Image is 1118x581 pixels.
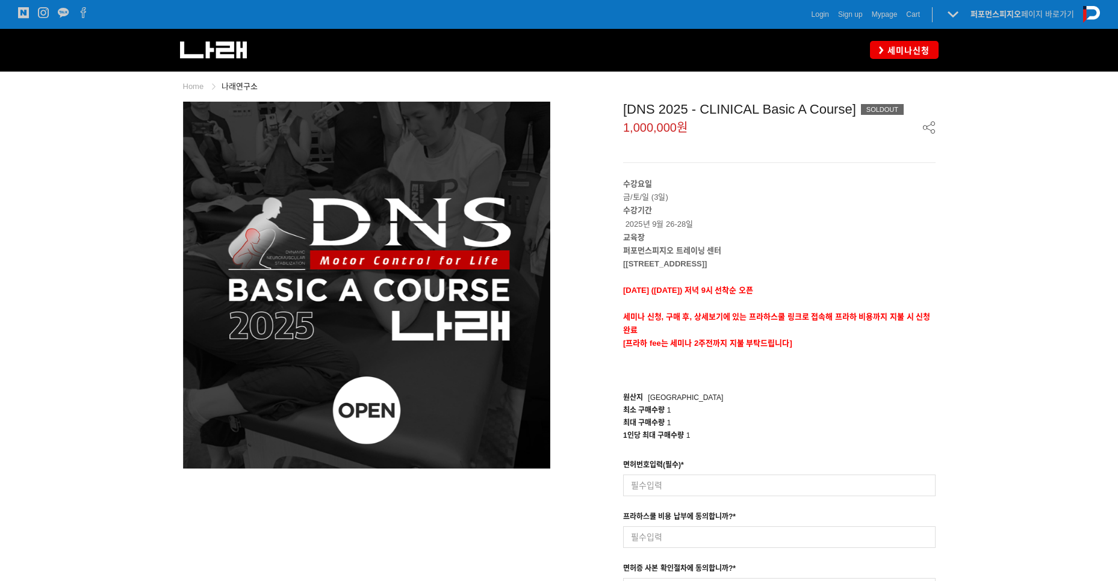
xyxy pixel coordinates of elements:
[623,406,665,414] span: 최소 구매수량
[623,259,707,268] strong: [[STREET_ADDRESS]]
[970,10,1074,19] a: 퍼포먼스피지오페이지 바로가기
[623,393,643,402] span: 원산지
[623,312,930,334] strong: 세미나 신청, 구매 후, 상세보기에 있는 프라하스쿨 링크로 접속해 프라하 비용까지 지불 시 신청완료
[623,177,936,204] p: 금/토/일 (3일)
[970,10,1021,19] strong: 퍼포먼스피지오
[623,121,688,134] span: 1,000,000원
[623,526,936,548] input: 필수입력
[870,41,939,58] a: 세미나신청
[667,406,671,414] span: 1
[812,8,829,20] a: Login
[872,8,898,20] a: Mypage
[623,286,753,295] span: [DATE] ([DATE]) 저녁 9시 선착순 오픈
[686,431,691,440] span: 1
[623,562,736,578] div: 면허증 사본 확인절차에 동의합니까?
[623,206,652,215] strong: 수강기간
[183,82,204,91] a: Home
[623,511,736,526] div: 프라하스쿨 비용 납부에 동의합니까?
[648,393,723,402] span: [GEOGRAPHIC_DATA]
[838,8,863,20] a: Sign up
[623,419,665,427] span: 최대 구매수량
[623,246,721,255] strong: 퍼포먼스피지오 트레이닝 센터
[623,475,936,496] input: 필수입력
[623,339,792,348] span: [프라하 fee는 세미나 2주전까지 지불 부탁드립니다]
[222,82,258,91] a: 나래연구소
[667,419,671,427] span: 1
[861,104,904,115] div: SOLDOUT
[884,45,930,57] span: 세미나신청
[623,102,936,117] div: [DNS 2025 - CLINICAL Basic A Course]
[623,459,684,475] div: 면허번호입력(필수)
[623,233,645,242] strong: 교육장
[623,204,936,230] p: 2025년 9월 26-28일
[906,8,920,20] a: Cart
[623,179,652,188] strong: 수강요일
[623,431,684,440] span: 1인당 최대 구매수량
